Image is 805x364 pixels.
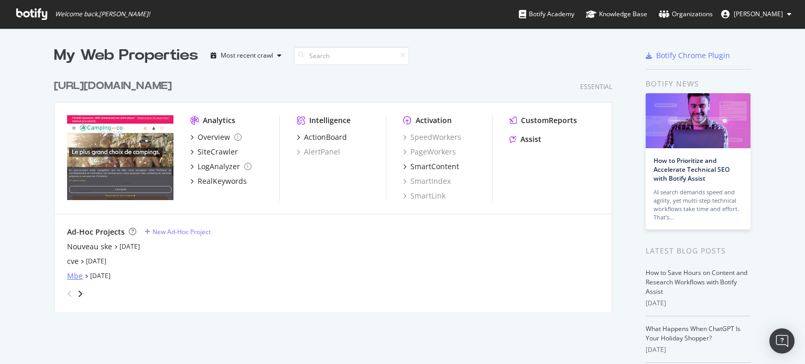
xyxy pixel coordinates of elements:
[734,9,783,18] span: frédéric kinzi
[297,132,347,142] a: ActionBoard
[713,6,800,23] button: [PERSON_NAME]
[90,271,111,280] a: [DATE]
[416,115,452,126] div: Activation
[520,134,541,145] div: Assist
[63,285,77,302] div: angle-left
[297,147,340,157] a: AlertPanel
[198,147,238,157] div: SiteCrawler
[190,147,238,157] a: SiteCrawler
[519,9,574,19] div: Botify Academy
[294,47,409,65] input: Search
[198,132,230,142] div: Overview
[190,176,247,186] a: RealKeywords
[67,271,83,281] a: Mbe
[646,78,751,90] div: Botify news
[403,147,456,157] a: PageWorkers
[659,9,713,19] div: Organizations
[646,299,751,308] div: [DATE]
[403,132,461,142] a: SpeedWorkers
[654,188,743,222] div: AI search demands speed and agility, yet multi-step technical workflows take time and effort. Tha...
[54,79,172,94] div: [URL][DOMAIN_NAME]
[55,10,150,18] span: Welcome back, [PERSON_NAME] !
[410,161,459,172] div: SmartContent
[67,241,112,252] a: Nouveau ske
[403,191,445,201] a: SmartLink
[509,134,541,145] a: Assist
[580,82,612,91] div: Essential
[309,115,351,126] div: Intelligence
[221,52,273,59] div: Most recent crawl
[198,176,247,186] div: RealKeywords
[654,156,730,183] a: How to Prioritize and Accelerate Technical SEO with Botify Assist
[646,50,730,61] a: Botify Chrome Plugin
[190,161,252,172] a: LogAnalyzer
[54,79,176,94] a: [URL][DOMAIN_NAME]
[203,115,235,126] div: Analytics
[67,115,173,200] img: fr.camping-and-co.com
[54,45,198,66] div: My Web Properties
[509,115,577,126] a: CustomReports
[646,268,747,296] a: How to Save Hours on Content and Research Workflows with Botify Assist
[67,256,79,267] a: cve
[646,324,741,343] a: What Happens When ChatGPT Is Your Holiday Shopper?
[153,227,211,236] div: New Ad-Hoc Project
[67,227,125,237] div: Ad-Hoc Projects
[586,9,647,19] div: Knowledge Base
[304,132,347,142] div: ActionBoard
[769,328,795,354] div: Open Intercom Messenger
[403,176,451,186] a: SmartIndex
[521,115,577,126] div: CustomReports
[646,93,750,148] img: How to Prioritize and Accelerate Technical SEO with Botify Assist
[145,227,211,236] a: New Ad-Hoc Project
[206,47,286,64] button: Most recent crawl
[86,257,106,266] a: [DATE]
[198,161,240,172] div: LogAnalyzer
[190,132,242,142] a: Overview
[656,50,730,61] div: Botify Chrome Plugin
[646,345,751,355] div: [DATE]
[403,161,459,172] a: SmartContent
[77,289,84,299] div: angle-right
[54,66,621,312] div: grid
[119,242,140,251] a: [DATE]
[646,245,751,257] div: Latest Blog Posts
